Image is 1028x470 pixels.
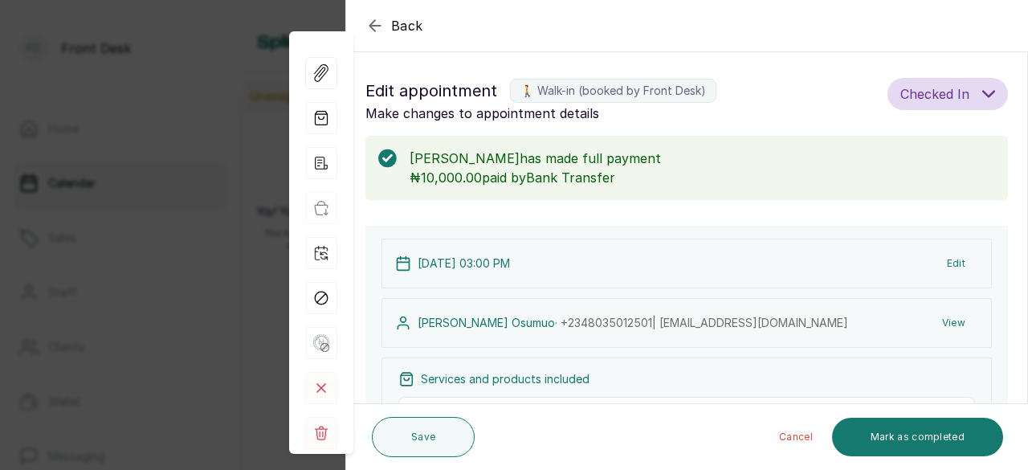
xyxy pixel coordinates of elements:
span: Back [391,16,423,35]
p: [PERSON_NAME] has made full payment [410,149,995,168]
span: Edit appointment [365,78,497,104]
span: Checked In [900,84,969,104]
button: Mark as completed [832,418,1003,456]
button: View [929,309,978,337]
p: [DATE] 03:00 PM [418,255,510,272]
button: Checked In [887,78,1008,110]
span: +234 8035012501 | [EMAIL_ADDRESS][DOMAIN_NAME] [561,316,848,329]
button: Save [372,417,475,457]
p: Make changes to appointment details [365,104,881,123]
p: ₦10,000.00 paid by Bank Transfer [410,168,995,187]
p: [PERSON_NAME] Osumuo · [418,315,848,331]
label: 🚶 Walk-in (booked by Front Desk) [510,79,716,103]
button: Cancel [766,418,826,456]
button: Back [365,16,423,35]
button: Edit [934,249,978,278]
p: Services and products included [421,371,589,387]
